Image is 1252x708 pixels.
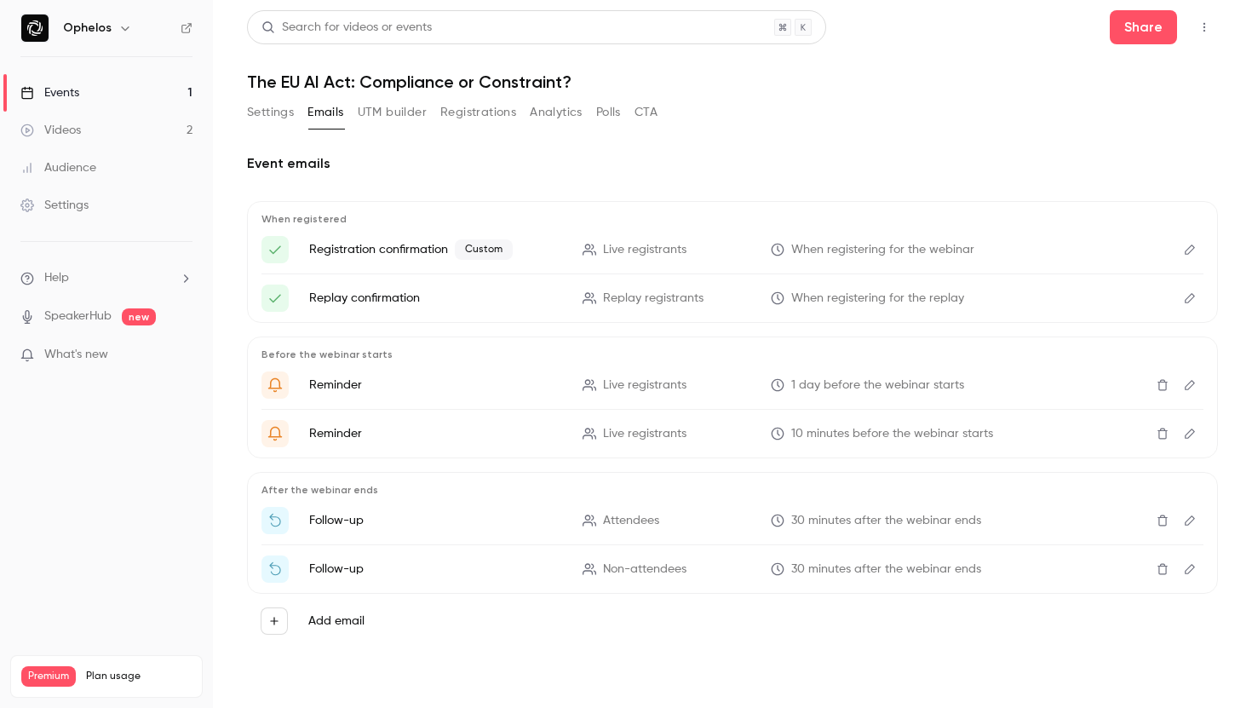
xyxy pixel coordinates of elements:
[261,19,432,37] div: Search for videos or events
[1176,555,1203,583] button: Edit
[261,348,1203,361] p: Before the webinar starts
[261,236,1203,263] li: Here's your access link to {{ event_name }}!
[530,99,583,126] button: Analytics
[791,290,964,308] span: When registering for the replay
[603,377,686,394] span: Live registrants
[261,555,1203,583] li: Catch up on {{ event_name }} - now available on demand
[596,99,621,126] button: Polls
[1149,371,1176,399] button: Delete
[20,122,81,139] div: Videos
[21,666,76,687] span: Premium
[791,512,981,530] span: 30 minutes after the webinar ends
[20,269,192,287] li: help-dropdown-opener
[308,613,365,630] label: Add email
[44,346,108,364] span: What's new
[63,20,112,37] h6: Ophelos
[247,99,294,126] button: Settings
[261,507,1203,534] li: Thanks for joining us - we'd love your feedback
[20,197,89,214] div: Settings
[791,561,981,578] span: 30 minutes after the webinar ends
[635,99,658,126] button: CTA
[44,269,69,287] span: Help
[307,99,343,126] button: Emails
[20,84,79,101] div: Events
[309,561,562,578] p: Follow-up
[791,425,993,443] span: 10 minutes before the webinar starts
[86,670,192,683] span: Plan usage
[261,212,1203,226] p: When registered
[1176,420,1203,447] button: Edit
[44,308,112,325] a: SpeakerHub
[1176,236,1203,263] button: Edit
[21,14,49,42] img: Ophelos
[309,239,562,260] p: Registration confirmation
[1149,507,1176,534] button: Delete
[1176,507,1203,534] button: Edit
[20,159,96,176] div: Audience
[122,308,156,325] span: new
[603,241,686,259] span: Live registrants
[261,483,1203,497] p: After the webinar ends
[309,290,562,307] p: Replay confirmation
[603,512,659,530] span: Attendees
[603,561,686,578] span: Non-attendees
[247,72,1218,92] h1: The EU AI Act: Compliance or Constraint?
[247,153,1218,174] h2: Event emails
[261,371,1203,399] li: Get Ready for '{{ event_name }}' tomorrow!
[1149,420,1176,447] button: Delete
[1176,371,1203,399] button: Edit
[603,425,686,443] span: Live registrants
[261,420,1203,447] li: {{ event_name }} is about to go live
[358,99,427,126] button: UTM builder
[455,239,513,260] span: Custom
[603,290,704,308] span: Replay registrants
[309,512,562,529] p: Follow-up
[440,99,516,126] button: Registrations
[791,241,974,259] span: When registering for the webinar
[1176,285,1203,312] button: Edit
[791,377,964,394] span: 1 day before the webinar starts
[1110,10,1177,44] button: Share
[309,425,562,442] p: Reminder
[261,285,1203,312] li: Here's your access link to {{ event_name }}!
[1149,555,1176,583] button: Delete
[309,377,562,394] p: Reminder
